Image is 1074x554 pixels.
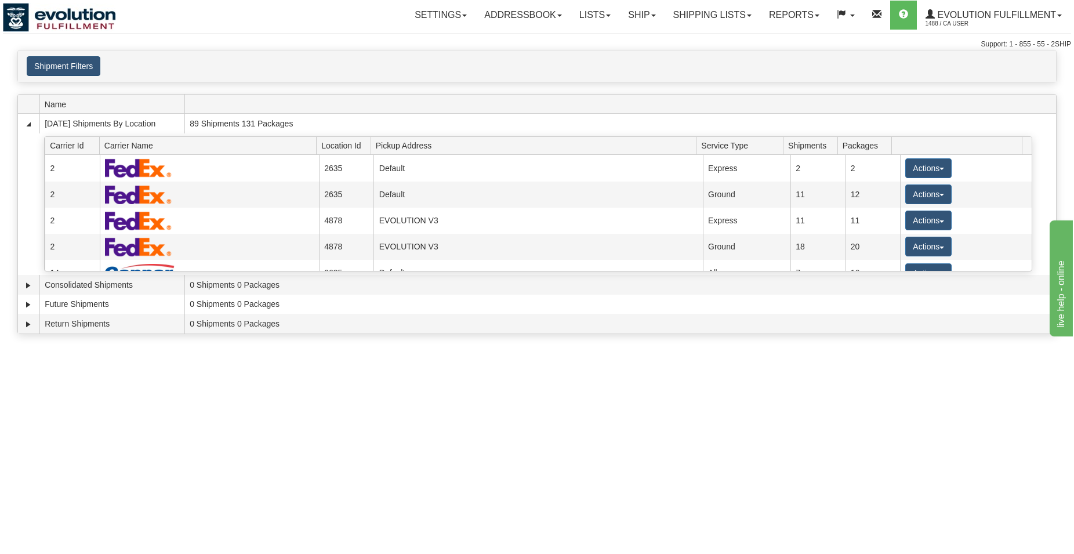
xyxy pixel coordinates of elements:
[39,295,184,314] td: Future Shipments
[905,237,952,256] button: Actions
[790,155,846,181] td: 2
[760,1,828,30] a: Reports
[790,182,846,208] td: 11
[703,208,790,234] td: Express
[39,114,184,133] td: [DATE] Shipments By Location
[790,260,846,286] td: 7
[105,211,172,230] img: FedEx Express®
[845,234,900,260] td: 20
[619,1,664,30] a: Ship
[105,237,172,256] img: FedEx Express®
[373,234,702,260] td: EVOLUTION V3
[27,56,100,76] button: Shipment Filters
[373,155,702,181] td: Default
[319,260,374,286] td: 2635
[406,1,476,30] a: Settings
[184,275,1056,295] td: 0 Shipments 0 Packages
[373,260,702,286] td: Default
[788,136,837,154] span: Shipments
[701,136,783,154] span: Service Type
[905,184,952,204] button: Actions
[23,318,34,330] a: Expand
[23,299,34,310] a: Expand
[926,18,1013,30] span: 1488 / CA User
[105,264,175,283] img: Canpar
[321,136,371,154] span: Location Id
[45,155,100,181] td: 2
[3,39,1071,49] div: Support: 1 - 855 - 55 - 2SHIP
[9,7,107,21] div: live help - online
[376,136,696,154] span: Pickup Address
[845,208,900,234] td: 11
[23,118,34,130] a: Collapse
[105,158,172,178] img: FedEx Express®
[50,136,99,154] span: Carrier Id
[703,155,790,181] td: Express
[45,260,100,286] td: 14
[45,95,184,113] span: Name
[703,260,790,286] td: All
[45,234,100,260] td: 2
[790,234,846,260] td: 18
[39,275,184,295] td: Consolidated Shipments
[319,234,374,260] td: 4878
[571,1,619,30] a: Lists
[39,314,184,334] td: Return Shipments
[703,182,790,208] td: Ground
[184,114,1056,133] td: 89 Shipments 131 Packages
[476,1,571,30] a: Addressbook
[845,260,900,286] td: 16
[373,208,702,234] td: EVOLUTION V3
[790,208,846,234] td: 11
[319,155,374,181] td: 2635
[845,155,900,181] td: 2
[319,182,374,208] td: 2635
[105,185,172,204] img: FedEx Express®
[843,136,892,154] span: Packages
[917,1,1071,30] a: Evolution Fulfillment 1488 / CA User
[845,182,900,208] td: 12
[905,211,952,230] button: Actions
[319,208,374,234] td: 4878
[1047,218,1073,336] iframe: chat widget
[184,314,1056,334] td: 0 Shipments 0 Packages
[45,182,100,208] td: 2
[373,182,702,208] td: Default
[905,263,952,283] button: Actions
[45,208,100,234] td: 2
[23,280,34,291] a: Expand
[935,10,1056,20] span: Evolution Fulfillment
[104,136,317,154] span: Carrier Name
[665,1,760,30] a: Shipping lists
[905,158,952,178] button: Actions
[184,295,1056,314] td: 0 Shipments 0 Packages
[703,234,790,260] td: Ground
[3,3,116,32] img: logo1488.jpg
